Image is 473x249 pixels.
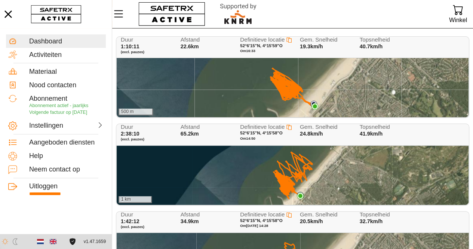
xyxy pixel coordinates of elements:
[300,212,348,218] span: Gem. Snelheid
[310,101,317,107] img: PathStart.svg
[181,218,199,224] span: 34.9km
[29,152,104,160] div: Help
[121,50,169,54] span: (excl. pauzes)
[300,43,323,49] span: 19.3km/h
[240,131,282,135] span: 52°6'15"N, 4°15'58"O
[359,124,407,130] span: Topsnelheid
[359,212,407,218] span: Topsnelheid
[240,218,282,223] span: 52°6'15"N, 4°15'58"O
[8,165,17,174] img: ContactUs.svg
[181,43,199,49] span: 22.6km
[84,238,106,246] span: v1.47.1659
[29,95,104,103] div: Abonnement
[29,68,104,76] div: Materiaal
[112,6,131,22] button: Menu
[359,43,383,49] span: 40.7km/h
[240,36,285,43] span: Definitieve locatie
[121,225,169,229] span: (excl. pauzes)
[121,37,169,43] span: Duur
[29,182,104,191] div: Uitloggen
[240,211,285,218] span: Definitieve locatie
[240,136,255,140] span: Om 14:50
[240,43,282,48] span: 52°6'15"N, 4°15'59"O
[29,51,104,59] div: Activiteiten
[12,238,18,245] img: ModeDark.svg
[34,235,47,248] button: Dutch
[359,37,407,43] span: Topsnelheid
[67,238,77,245] a: Licentieovereenkomst
[119,109,153,115] div: 500 m
[300,37,348,43] span: Gem. Snelheid
[79,236,110,248] button: v1.47.1659
[181,37,228,43] span: Afstand
[29,103,88,108] span: Abonnement actief - jaarlijks
[300,124,348,130] span: Gem. Snelheid
[47,235,59,248] button: English
[240,124,285,130] span: Definitieve locatie
[300,131,323,137] span: 24.8km/h
[181,124,228,130] span: Afstand
[359,218,383,224] span: 32.7km/h
[29,122,65,130] div: Instellingen
[181,212,228,218] span: Afstand
[121,212,169,218] span: Duur
[119,196,152,203] div: 1 km
[121,124,169,130] span: Duur
[29,166,104,174] div: Neem contact op
[311,103,318,110] img: PathEnd.svg
[50,238,56,245] img: en.svg
[121,218,139,224] span: 1:42:12
[359,131,383,137] span: 41.9km/h
[121,137,169,142] span: (excl. pauzes)
[300,218,323,224] span: 20.5km/h
[297,192,304,198] img: PathStart.svg
[240,49,255,53] span: Om 16:33
[297,192,304,199] img: PathEnd.svg
[29,110,87,115] span: Volgende factuur op [DATE]
[29,37,104,46] div: Dashboard
[29,139,104,147] div: Aangeboden diensten
[240,224,268,228] span: Om [DATE] 14:28
[211,2,265,26] img: RescueLogo.svg
[121,43,139,49] span: 1:10:11
[8,94,17,103] img: Subscription.svg
[37,238,44,245] img: nl.svg
[29,81,104,89] div: Nood contacten
[449,15,467,25] div: Winkel
[2,238,8,245] img: ModeLight.svg
[121,131,139,137] span: 2:38:10
[8,50,17,59] img: Activities.svg
[8,152,17,161] img: Help.svg
[8,67,17,76] img: Equipment.svg
[181,131,199,137] span: 65.2km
